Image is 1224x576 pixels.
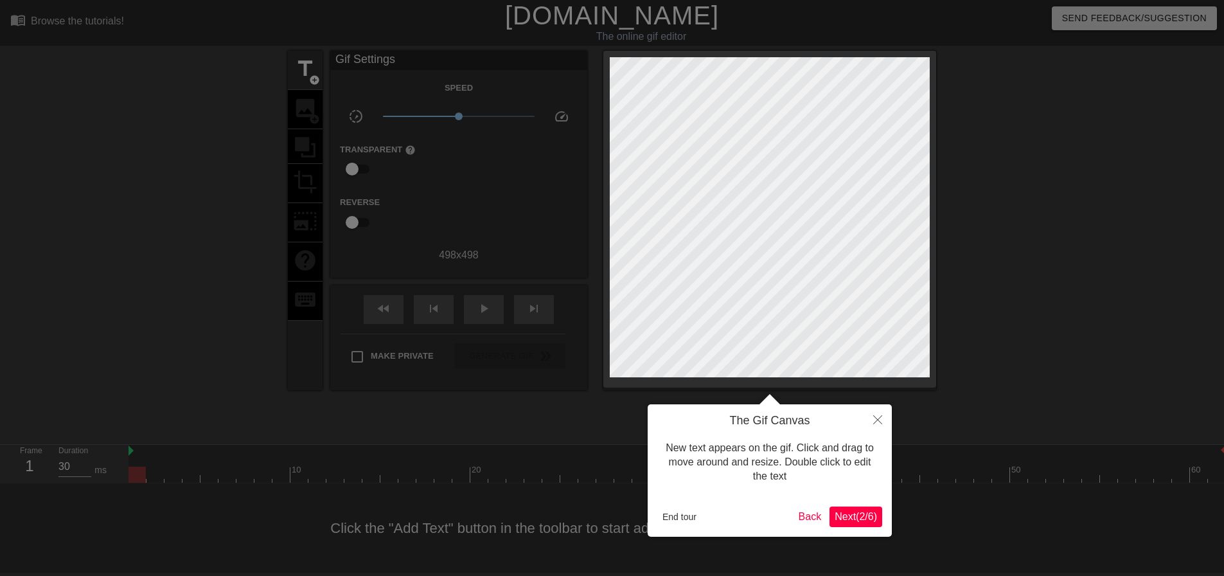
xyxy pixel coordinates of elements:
button: Next [829,507,882,527]
button: Close [864,404,892,434]
button: Back [794,507,827,527]
button: End tour [657,507,702,526]
span: Next ( 2 / 6 ) [835,511,877,522]
div: New text appears on the gif. Click and drag to move around and resize. Double click to edit the text [657,428,882,497]
h4: The Gif Canvas [657,414,882,428]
